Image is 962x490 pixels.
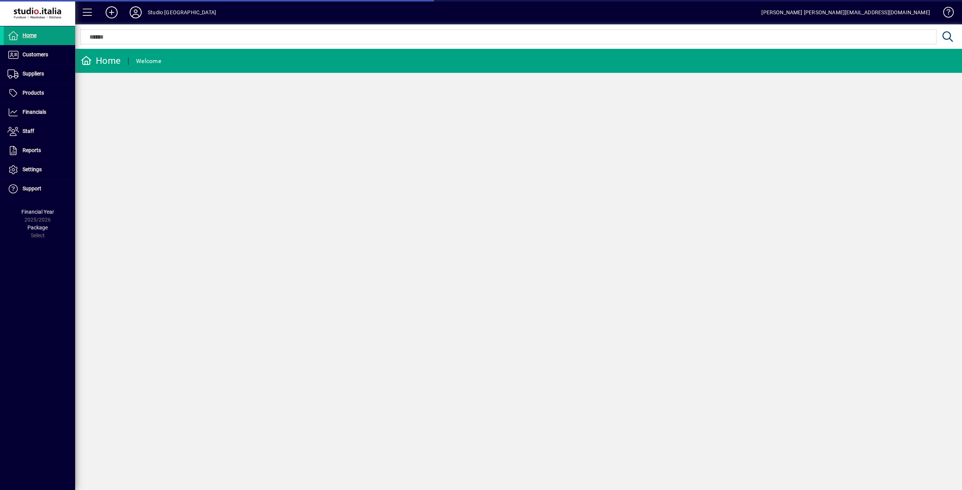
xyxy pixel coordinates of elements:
span: Staff [23,128,34,134]
span: Customers [23,51,48,57]
span: Financials [23,109,46,115]
div: Studio [GEOGRAPHIC_DATA] [148,6,216,18]
span: Suppliers [23,71,44,77]
button: Profile [124,6,148,19]
a: Support [4,179,75,198]
span: Financial Year [21,209,54,215]
span: Reports [23,147,41,153]
div: Welcome [136,55,161,67]
a: Reports [4,141,75,160]
span: Support [23,185,41,191]
span: Settings [23,166,42,172]
button: Add [100,6,124,19]
a: Customers [4,45,75,64]
a: Financials [4,103,75,122]
a: Settings [4,160,75,179]
span: Products [23,90,44,96]
div: Home [81,55,121,67]
span: Package [27,225,48,231]
a: Staff [4,122,75,141]
a: Products [4,84,75,103]
div: [PERSON_NAME] [PERSON_NAME][EMAIL_ADDRESS][DOMAIN_NAME] [761,6,930,18]
a: Suppliers [4,65,75,83]
a: Knowledge Base [938,2,953,26]
span: Home [23,32,36,38]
